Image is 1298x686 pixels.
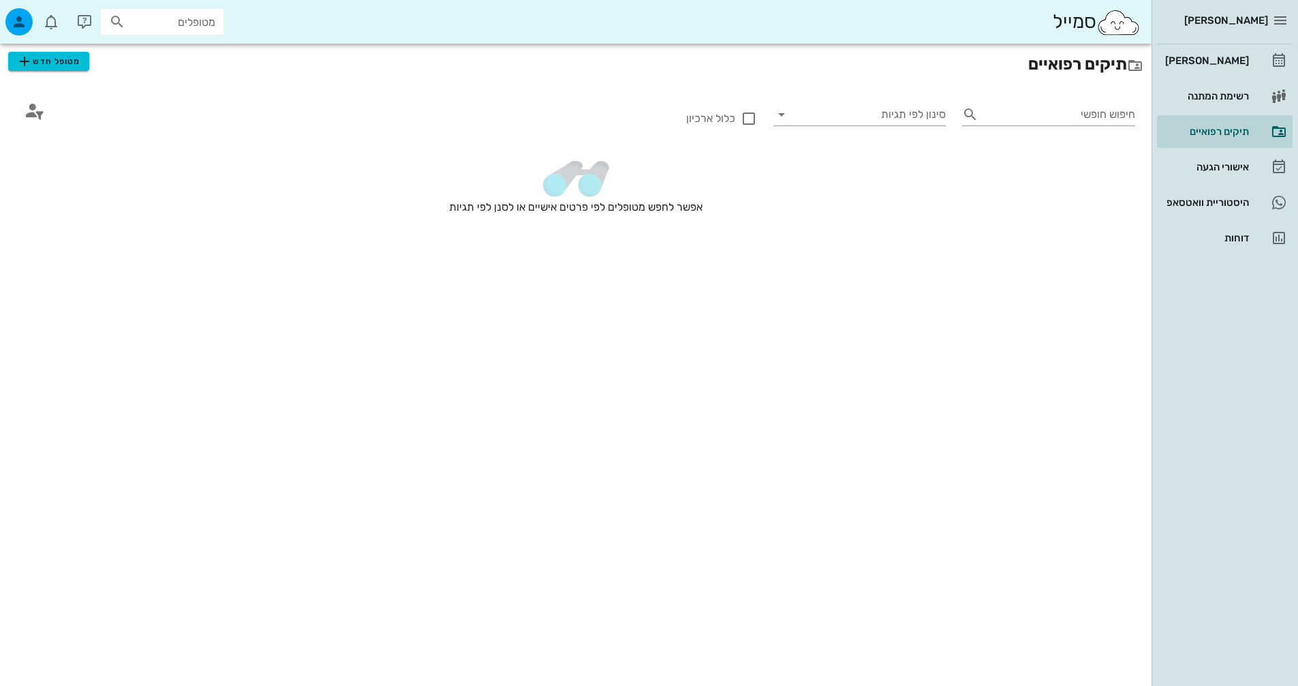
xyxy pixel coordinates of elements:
label: כלול ארכיון [584,112,735,125]
div: תיקים רפואיים [1162,126,1249,137]
a: אישורי הגעה [1157,151,1293,183]
img: telescope.1f74601d.png [541,158,610,199]
div: סמייל [1053,8,1141,37]
div: [PERSON_NAME] [1162,55,1249,66]
div: רשימת המתנה [1162,91,1249,102]
div: אישורי הגעה [1162,162,1249,173]
button: חיפוש מתקדם [16,93,52,128]
a: [PERSON_NAME] [1157,44,1293,77]
h2: תיקים רפואיים [8,52,1143,76]
a: רשימת המתנה [1157,80,1293,113]
a: היסטוריית וואטסאפ [1157,186,1293,219]
a: דוחות [1157,222,1293,254]
span: מטופל חדש [16,53,80,70]
div: סינון לפי תגיות [773,104,946,125]
span: [PERSON_NAME] [1184,14,1268,27]
a: תיקים רפואיים [1157,115,1293,148]
div: אפשר לחפש מטופלים לפי פרטים אישיים או לסנן לפי תגיות [8,147,1143,259]
div: היסטוריית וואטסאפ [1162,197,1249,208]
div: דוחות [1162,233,1249,243]
span: תג [40,11,48,19]
button: מטופל חדש [8,52,89,71]
img: SmileCloud logo [1096,9,1141,36]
